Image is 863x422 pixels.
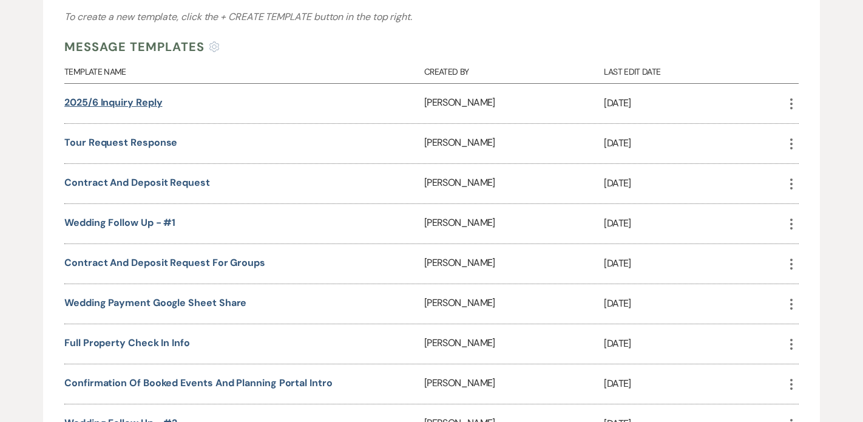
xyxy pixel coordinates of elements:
h3: To create a new template, click the button in the top right. [64,10,799,24]
a: Confirmation of Booked Events and Planning portal intro [64,376,333,389]
p: [DATE] [604,216,783,231]
div: [PERSON_NAME] [424,364,604,404]
a: 2025/6 Inquiry Reply [64,96,162,109]
div: [PERSON_NAME] [424,124,604,163]
a: Contract and Deposit Request for Groups [64,256,265,269]
p: [DATE] [604,95,783,111]
div: [PERSON_NAME] [424,284,604,324]
a: Contract and Deposit Request [64,176,210,189]
div: [PERSON_NAME] [424,204,604,243]
div: [PERSON_NAME] [424,244,604,284]
div: Template Name [64,56,424,83]
p: [DATE] [604,135,783,151]
span: + Create Template [220,10,311,23]
div: [PERSON_NAME] [424,324,604,364]
div: Created By [424,56,604,83]
a: Tour Request Response [64,136,177,149]
p: [DATE] [604,296,783,311]
h4: Message Templates [64,38,205,56]
a: Wedding Payment Google Sheet Share [64,296,246,309]
div: [PERSON_NAME] [424,164,604,203]
p: [DATE] [604,376,783,392]
a: Full Property Check in Info [64,336,190,349]
div: Last Edit Date [604,56,783,83]
p: [DATE] [604,336,783,352]
a: Wedding Follow up - #1 [64,216,175,229]
div: [PERSON_NAME] [424,84,604,123]
p: [DATE] [604,256,783,271]
p: [DATE] [604,175,783,191]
